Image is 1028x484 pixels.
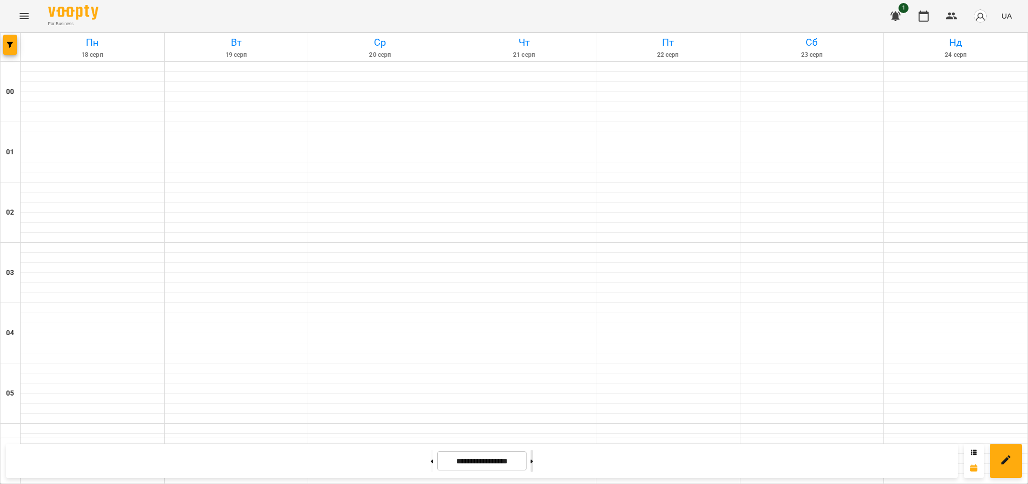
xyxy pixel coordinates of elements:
h6: 03 [6,267,14,278]
h6: 00 [6,86,14,98]
img: avatar_s.png [973,9,987,23]
span: For Business [48,21,98,27]
h6: Вт [166,35,307,50]
h6: 05 [6,388,14,399]
h6: Пн [22,35,163,50]
h6: 01 [6,147,14,158]
h6: 22 серп [598,50,738,60]
span: UA [1001,11,1012,21]
span: 1 [898,3,909,13]
h6: Нд [885,35,1026,50]
h6: 18 серп [22,50,163,60]
h6: Пт [598,35,738,50]
h6: 20 серп [310,50,450,60]
h6: 02 [6,207,14,218]
button: Menu [12,4,36,28]
h6: Чт [454,35,594,50]
h6: Сб [742,35,882,50]
h6: 21 серп [454,50,594,60]
h6: 24 серп [885,50,1026,60]
button: UA [997,7,1016,25]
h6: 04 [6,328,14,339]
h6: 19 серп [166,50,307,60]
h6: Ср [310,35,450,50]
img: Voopty Logo [48,5,98,20]
h6: 23 серп [742,50,882,60]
